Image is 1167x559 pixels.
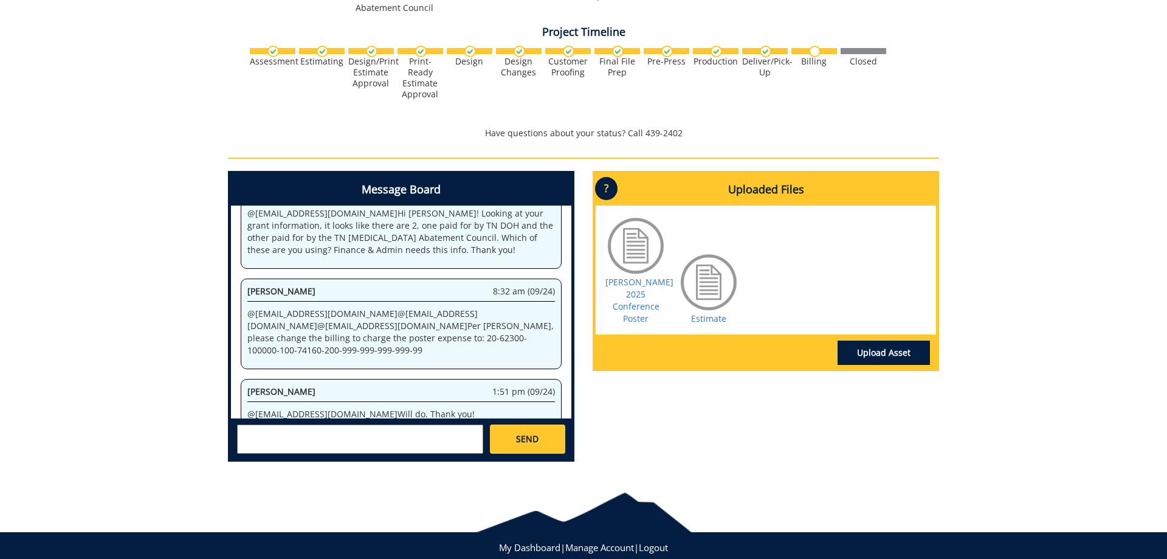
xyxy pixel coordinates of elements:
p: @ [EMAIL_ADDRESS][DOMAIN_NAME] Hi [PERSON_NAME]! Looking at your grant information, it looks like... [247,207,555,256]
div: Pre-Press [644,56,689,67]
div: Estimating [299,56,345,67]
img: checkmark [366,46,377,57]
img: no [809,46,821,57]
img: checkmark [267,46,279,57]
a: Estimate [691,313,726,324]
img: checkmark [514,46,525,57]
a: Logout [639,541,668,554]
img: checkmark [464,46,476,57]
div: Final File Prep [594,56,640,78]
img: checkmark [612,46,624,57]
div: Design Changes [496,56,542,78]
img: checkmark [760,46,771,57]
div: Print-Ready Estimate Approval [398,56,443,100]
div: Assessment [250,56,295,67]
span: [PERSON_NAME] [247,285,315,297]
div: Design [447,56,492,67]
p: Have questions about your status? Call 439-2402 [228,127,939,139]
a: Manage Account [565,541,634,554]
p: @ [EMAIL_ADDRESS][DOMAIN_NAME] Will do. Thank you! [247,408,555,420]
span: [PERSON_NAME] [247,386,315,397]
div: Billing [791,56,837,67]
h4: Project Timeline [228,26,939,38]
div: Production [693,56,738,67]
div: Closed [841,56,886,67]
a: [PERSON_NAME] 2025 Conference Poster [605,276,673,324]
span: SEND [516,433,539,445]
div: Deliver/Pick-Up [742,56,788,78]
img: checkmark [661,46,673,57]
h4: Uploaded Files [596,174,936,206]
a: Upload Asset [838,341,930,365]
h4: Message Board [231,174,571,206]
a: SEND [490,425,565,454]
div: Customer Proofing [545,56,591,78]
img: checkmark [711,46,722,57]
img: checkmark [563,46,574,57]
a: My Dashboard [499,541,560,554]
span: 1:51 pm (09/24) [492,386,555,398]
img: checkmark [317,46,328,57]
textarea: messageToSend [237,425,483,454]
p: ? [595,177,618,200]
span: 8:32 am (09/24) [493,285,555,297]
div: Design/Print Estimate Approval [348,56,394,89]
img: checkmark [415,46,427,57]
p: @ [EMAIL_ADDRESS][DOMAIN_NAME] @ [EMAIL_ADDRESS][DOMAIN_NAME] @ [EMAIL_ADDRESS][DOMAIN_NAME] Per ... [247,308,555,356]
